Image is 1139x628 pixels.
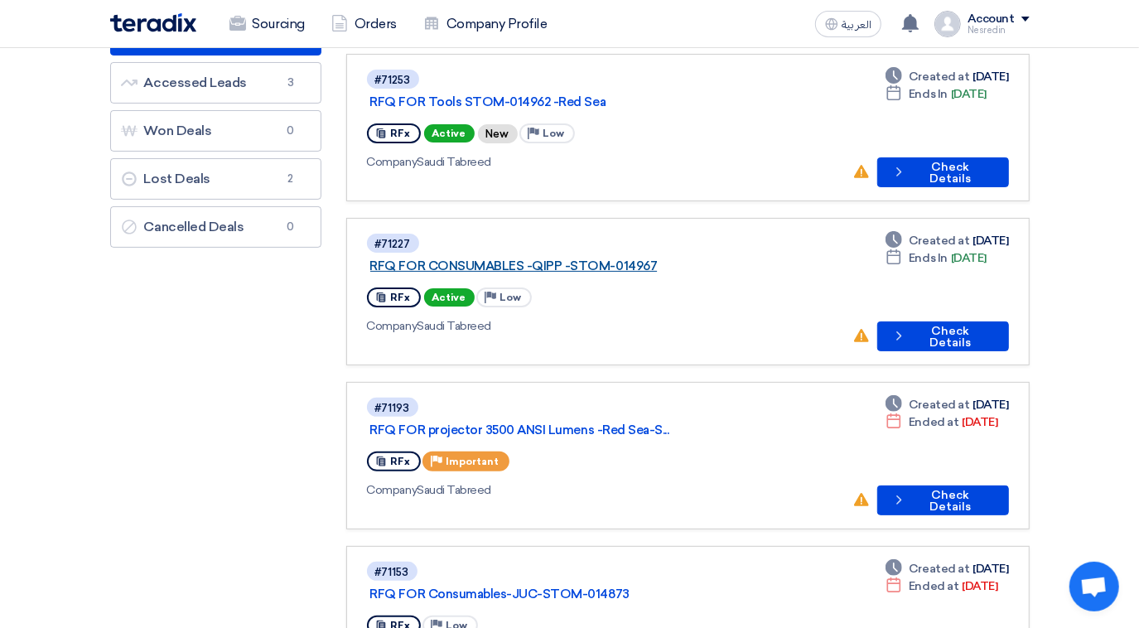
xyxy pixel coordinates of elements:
a: RFQ FOR projector 3500 ANSI Lumens -Red Sea-S... [370,423,784,437]
img: Teradix logo [110,13,196,32]
div: New [478,124,518,143]
div: [DATE] [886,413,997,431]
div: Saudi Tabreed [367,317,839,335]
span: Low [543,128,565,139]
span: Active [424,288,475,307]
span: 2 [281,171,301,187]
button: العربية [815,11,881,37]
span: Created at [909,396,969,413]
span: Ended at [909,413,958,431]
span: Low [500,292,522,303]
a: Accessed Leads3 [110,62,321,104]
span: Company [367,483,417,497]
span: Created at [909,560,969,577]
button: Check Details [877,485,1009,515]
span: Active [424,124,475,143]
span: Ends In [909,249,948,267]
a: Open chat [1069,562,1119,611]
span: 3 [281,75,301,91]
a: RFQ FOR CONSUMABLES -QIPP -STOM-014967 [370,258,784,273]
a: Company Profile [410,6,561,42]
a: Sourcing [216,6,318,42]
div: #71253 [375,75,411,85]
a: Lost Deals2 [110,158,321,200]
div: Nesredin [968,26,1030,35]
span: RFx [391,128,411,139]
span: Created at [909,68,969,85]
span: Company [367,319,417,333]
a: Won Deals0 [110,110,321,152]
div: [DATE] [886,68,1008,85]
div: Account [968,12,1015,27]
div: #71153 [375,567,409,577]
img: profile_test.png [934,11,961,37]
div: [DATE] [886,396,1008,413]
span: RFx [391,456,411,467]
div: [DATE] [886,560,1008,577]
div: [DATE] [886,232,1008,249]
div: Saudi Tabreed [367,153,839,171]
div: [DATE] [886,249,987,267]
span: Company [367,155,417,169]
button: Check Details [877,321,1009,351]
button: Check Details [877,157,1009,187]
span: Ends In [909,85,948,103]
div: #71227 [375,239,411,249]
span: 0 [281,219,301,235]
span: العربية [842,19,871,31]
a: Cancelled Deals0 [110,206,321,248]
a: RFQ FOR Consumables-JUC-STOM-014873 [370,587,784,601]
div: [DATE] [886,85,987,103]
span: 0 [281,123,301,139]
span: Ended at [909,577,958,595]
span: RFx [391,292,411,303]
span: Created at [909,232,969,249]
div: [DATE] [886,577,997,595]
a: RFQ FOR Tools STOM-014962 -Red Sea [370,94,784,109]
a: Orders [318,6,410,42]
div: #71193 [375,403,410,413]
span: Important [446,456,500,467]
div: Saudi Tabreed [367,481,839,499]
